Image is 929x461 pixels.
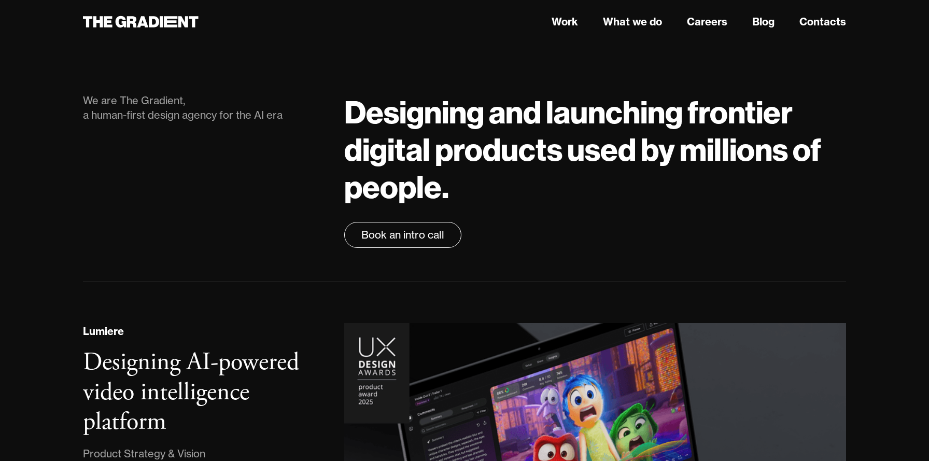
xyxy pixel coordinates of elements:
h3: Designing AI-powered video intelligence platform [83,346,299,438]
a: What we do [603,14,662,30]
a: Book an intro call [344,222,461,248]
div: Lumiere [83,324,124,339]
h1: Designing and launching frontier digital products used by millions of people. [344,93,846,205]
a: Contacts [799,14,846,30]
a: Careers [687,14,727,30]
a: Blog [752,14,775,30]
div: We are The Gradient, a human-first design agency for the AI era [83,93,323,122]
a: Work [552,14,578,30]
